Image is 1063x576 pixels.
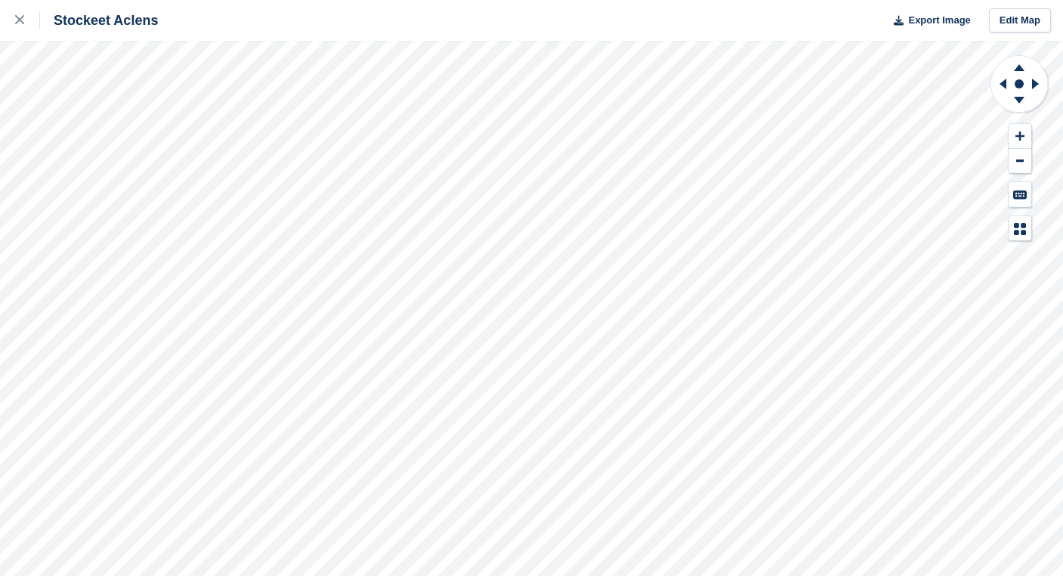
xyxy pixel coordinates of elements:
[908,13,970,28] span: Export Image
[885,8,971,33] button: Export Image
[989,8,1051,33] a: Edit Map
[1009,124,1031,149] button: Zoom In
[1009,216,1031,241] button: Map Legend
[40,11,158,29] div: Stockeet Aclens
[1009,149,1031,174] button: Zoom Out
[1009,182,1031,207] button: Keyboard Shortcuts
